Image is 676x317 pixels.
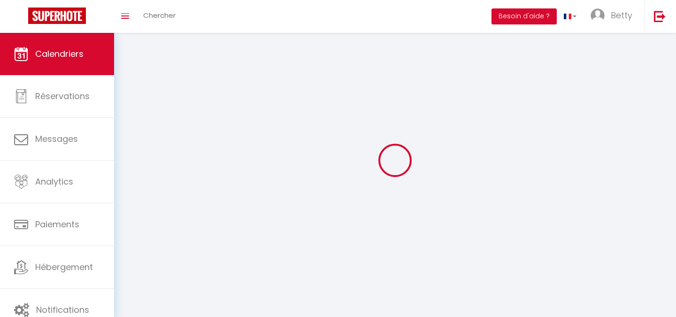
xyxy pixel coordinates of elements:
img: logout [654,10,666,22]
span: Paiements [35,218,79,230]
span: Chercher [143,10,176,20]
span: Notifications [36,304,89,316]
span: Betty [611,9,632,21]
button: Besoin d'aide ? [492,8,557,24]
span: Messages [35,133,78,145]
span: Calendriers [35,48,84,60]
span: Réservations [35,90,90,102]
img: ... [591,8,605,23]
span: Hébergement [35,261,93,273]
span: Analytics [35,176,73,187]
img: Super Booking [28,8,86,24]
